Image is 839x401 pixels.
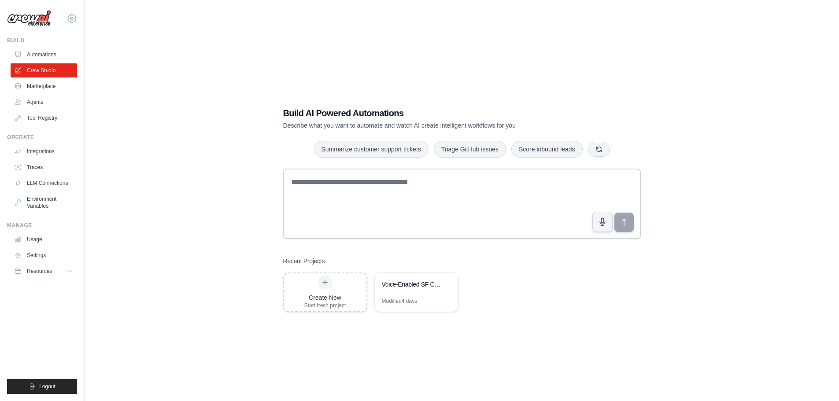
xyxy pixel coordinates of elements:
a: Settings [11,248,77,262]
span: Resources [27,268,52,275]
a: Crew Studio [11,63,77,77]
button: Score inbound leads [511,141,583,158]
a: Marketplace [11,79,77,93]
h3: Recent Projects [283,257,325,265]
div: Operate [7,134,77,141]
div: Modified 4 days [382,298,418,305]
div: Start fresh project [304,302,346,309]
a: Tool Registry [11,111,77,125]
button: Summarize customer support tickets [314,141,428,158]
span: Logout [39,383,55,390]
a: Environment Variables [11,192,77,213]
h1: Build AI Powered Automations [283,107,579,119]
img: Logo [7,10,51,27]
button: Resources [11,264,77,278]
a: Usage [11,232,77,246]
a: LLM Connections [11,176,77,190]
a: Agents [11,95,77,109]
div: Manage [7,222,77,229]
button: Triage GitHub issues [434,141,506,158]
div: Voice-Enabled SF Cycling Assistant [382,280,442,289]
div: Build [7,37,77,44]
a: Automations [11,48,77,62]
button: Get new suggestions [588,142,610,157]
button: Click to speak your automation idea [592,212,613,232]
a: Integrations [11,144,77,158]
button: Logout [7,379,77,394]
div: Create New [304,293,346,302]
a: Traces [11,160,77,174]
p: Describe what you want to automate and watch AI create intelligent workflows for you [283,121,579,130]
